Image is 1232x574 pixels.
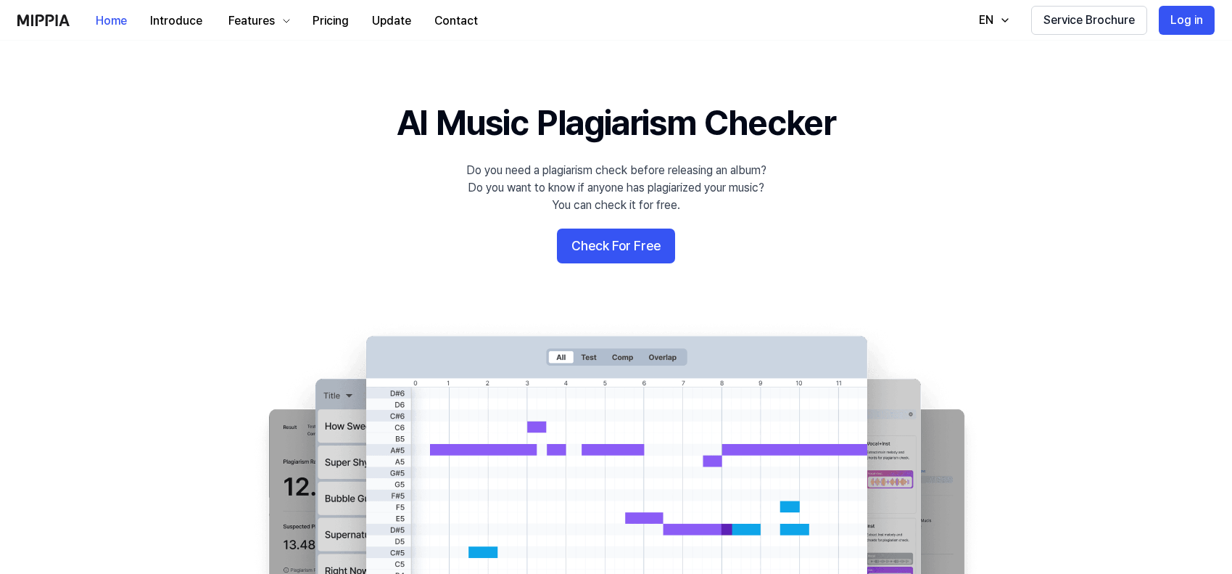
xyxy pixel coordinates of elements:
[557,229,675,263] button: Check For Free
[976,12,996,29] div: EN
[423,7,489,36] button: Contact
[301,7,360,36] button: Pricing
[139,7,214,36] button: Introduce
[214,7,301,36] button: Features
[964,6,1020,35] button: EN
[466,162,766,214] div: Do you need a plagiarism check before releasing an album? Do you want to know if anyone has plagi...
[226,12,278,30] div: Features
[360,7,423,36] button: Update
[397,99,835,147] h1: AI Music Plagiarism Checker
[84,7,139,36] button: Home
[1159,6,1215,35] button: Log in
[17,15,70,26] img: logo
[84,1,139,41] a: Home
[360,1,423,41] a: Update
[1031,6,1147,35] button: Service Brochure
